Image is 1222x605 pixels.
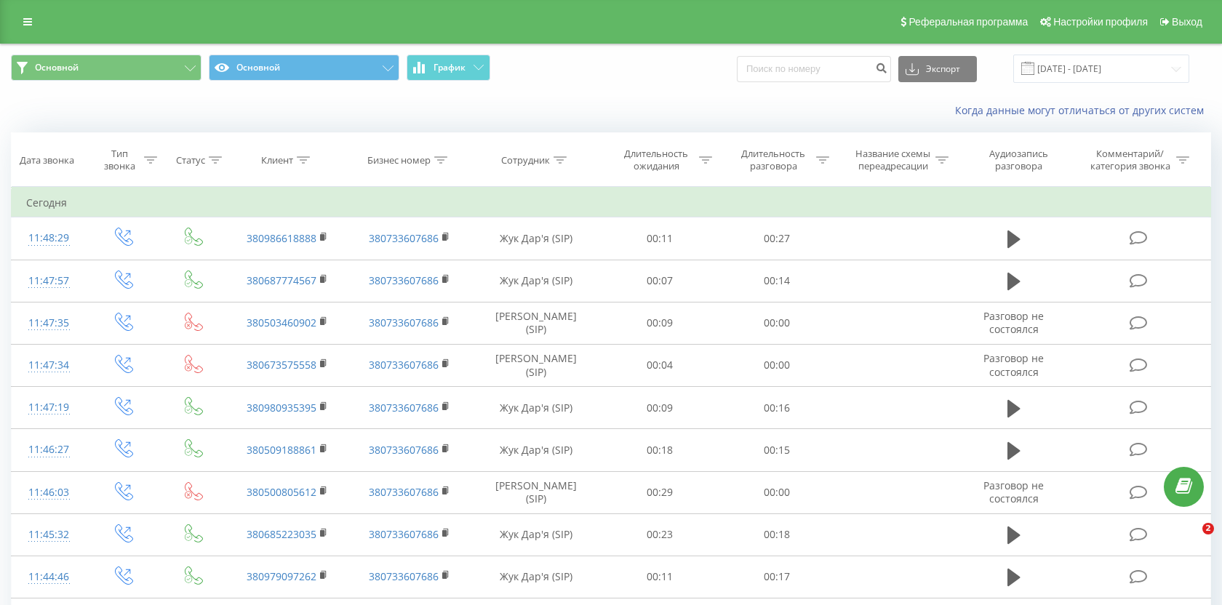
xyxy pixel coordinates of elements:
a: 380733607686 [369,231,439,245]
button: Основной [209,55,399,81]
td: 00:07 [602,260,719,302]
button: График [407,55,490,81]
a: 380733607686 [369,569,439,583]
input: Поиск по номеру [737,56,891,82]
span: Настройки профиля [1053,16,1148,28]
td: [PERSON_NAME] (SIP) [471,471,602,513]
td: 00:15 [719,429,836,471]
div: 11:45:32 [26,521,72,549]
div: 11:47:35 [26,309,72,337]
div: Клиент [261,154,293,167]
div: Дата звонка [20,154,74,167]
span: 2 [1202,523,1214,534]
div: 11:46:03 [26,478,72,507]
td: 00:23 [602,513,719,556]
div: Тип звонка [99,148,140,172]
a: 380685223035 [247,527,316,541]
a: 380673575558 [247,358,316,372]
a: 380500805612 [247,485,316,499]
div: Длительность ожидания [618,148,695,172]
td: Жук Дар'я (SIP) [471,513,602,556]
div: Комментарий/категория звонка [1087,148,1173,172]
a: 380733607686 [369,443,439,457]
td: 00:18 [719,513,836,556]
button: Экспорт [898,56,977,82]
td: 00:04 [602,344,719,386]
span: Выход [1172,16,1202,28]
td: Жук Дар'я (SIP) [471,429,602,471]
span: Реферальная программа [908,16,1028,28]
a: 380733607686 [369,401,439,414]
a: 380733607686 [369,358,439,372]
a: 380733607686 [369,527,439,541]
td: 00:09 [602,387,719,429]
div: 11:48:29 [26,224,72,252]
td: 00:00 [719,302,836,344]
div: Название схемы переадресации [854,148,932,172]
td: 00:29 [602,471,719,513]
span: Разговор не состоялся [983,351,1044,378]
a: 380733607686 [369,316,439,329]
div: Бизнес номер [367,154,431,167]
span: Основной [35,62,79,73]
div: Длительность разговора [735,148,812,172]
td: 00:11 [602,556,719,598]
a: 380509188861 [247,443,316,457]
div: Статус [176,154,205,167]
a: 380986618888 [247,231,316,245]
a: 380733607686 [369,485,439,499]
td: 00:14 [719,260,836,302]
td: 00:09 [602,302,719,344]
td: 00:17 [719,556,836,598]
td: 00:00 [719,344,836,386]
div: 11:46:27 [26,436,72,464]
iframe: Intercom live chat [1173,523,1207,558]
div: 11:47:19 [26,393,72,422]
div: Аудиозапись разговора [971,148,1066,172]
span: Разговор не состоялся [983,478,1044,505]
td: 00:27 [719,217,836,260]
td: Жук Дар'я (SIP) [471,556,602,598]
span: Разговор не состоялся [983,309,1044,336]
a: 380979097262 [247,569,316,583]
td: Сегодня [12,188,1211,217]
td: 00:00 [719,471,836,513]
td: 00:11 [602,217,719,260]
a: 380733607686 [369,273,439,287]
div: 11:47:57 [26,267,72,295]
a: 380980935395 [247,401,316,414]
a: Когда данные могут отличаться от других систем [955,103,1211,117]
a: 380503460902 [247,316,316,329]
a: 380687774567 [247,273,316,287]
div: 11:44:46 [26,563,72,591]
div: 11:47:34 [26,351,72,380]
div: Сотрудник [501,154,550,167]
span: График [434,63,466,73]
td: 00:16 [719,387,836,429]
td: Жук Дар'я (SIP) [471,387,602,429]
td: [PERSON_NAME] (SIP) [471,302,602,344]
td: [PERSON_NAME] (SIP) [471,344,602,386]
button: Основной [11,55,201,81]
td: Жук Дар'я (SIP) [471,260,602,302]
td: Жук Дар'я (SIP) [471,217,602,260]
td: 00:18 [602,429,719,471]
